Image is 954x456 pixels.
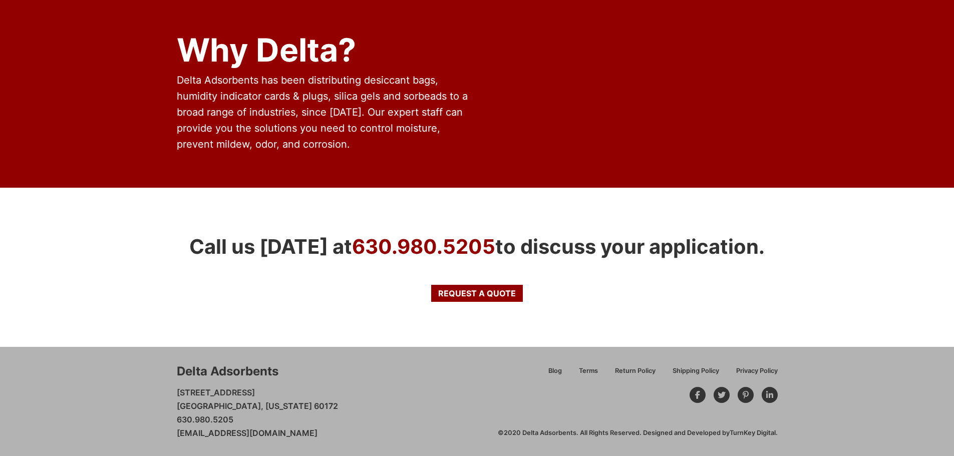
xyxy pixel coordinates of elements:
[728,365,778,383] a: Privacy Policy
[498,428,778,437] div: ©2020 Delta Adsorbents. All Rights Reserved. Designed and Developed by .
[664,365,728,383] a: Shipping Policy
[177,428,317,438] a: [EMAIL_ADDRESS][DOMAIN_NAME]
[730,429,776,436] a: TurnKey Digital
[540,365,570,383] a: Blog
[606,365,664,383] a: Return Policy
[736,368,778,374] span: Privacy Policy
[177,28,473,73] div: Why Delta?
[615,368,656,374] span: Return Policy
[570,365,606,383] a: Terms
[352,234,495,259] a: 630.980.5205
[438,289,516,297] span: Request a Quote
[177,74,468,150] span: Delta Adsorbents has been distributing desiccant bags, humidity indicator cards & plugs, silica g...
[189,234,352,259] span: Call us [DATE] at
[548,368,562,374] span: Blog
[431,285,522,302] a: Request a Quote
[673,368,719,374] span: Shipping Policy
[177,363,278,380] div: Delta Adsorbents
[579,368,598,374] span: Terms
[177,386,338,440] p: [STREET_ADDRESS] [GEOGRAPHIC_DATA], [US_STATE] 60172 630.980.5205
[495,234,765,259] span: to discuss your application.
